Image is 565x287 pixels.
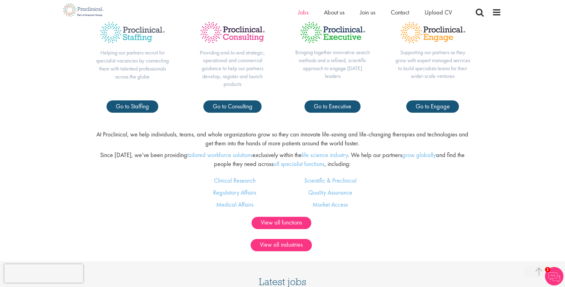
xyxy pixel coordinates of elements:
a: Join us [360,8,375,16]
p: Since [DATE], we’ve been providing exclusively within the . We help our partners and find the peo... [96,151,469,168]
iframe: reCAPTCHA [4,264,83,283]
a: Upload CV [425,8,452,16]
img: Proclinical Title [295,17,370,48]
a: View all functions [252,217,311,229]
a: tailored workforce solutions [187,151,252,159]
span: Go to Staffing [116,102,149,110]
a: Scientific & Preclinical [304,176,357,184]
span: Go to Engage [416,102,450,110]
span: 1 [545,267,550,272]
a: Go to Executive [305,100,361,113]
a: About us [324,8,345,16]
img: Chatbot [545,267,563,285]
a: Quality Assurance [308,188,352,196]
a: View all industries [251,239,312,251]
a: Jobs [298,8,309,16]
a: Clinical Research [214,176,256,184]
a: grow globally [402,151,436,159]
a: Go to Staffing [107,100,158,113]
a: Market Access [313,200,348,208]
p: Bringing together innovative search methods and a refined, scientific approach to engage [DATE] l... [295,48,370,80]
p: Providing end-to-end strategic, operational and commercial guidance to help our partners develop,... [195,49,270,88]
p: Supporting our partners as they grow with expert managed services to build specialists teams for ... [395,48,470,80]
img: Proclinical Title [195,17,270,48]
p: At Proclinical, we help individuals, teams, and whole organizations grow so they can innovate lif... [96,130,469,148]
a: all specialist functions [273,160,325,168]
span: Go to Executive [314,102,351,110]
p: Helping our partners recruit for specialist vacancies by connecting them with talented profession... [95,49,170,80]
a: Go to Consulting [204,100,262,113]
span: Go to Consulting [213,102,252,110]
a: Regulatory Affairs [213,188,256,196]
a: Medical Affairs [216,200,253,208]
img: Proclinical Title [395,17,470,48]
a: Contact [391,8,409,16]
a: Go to Engage [406,100,459,113]
img: Proclinical Title [95,17,170,49]
a: life science industry [302,151,348,159]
